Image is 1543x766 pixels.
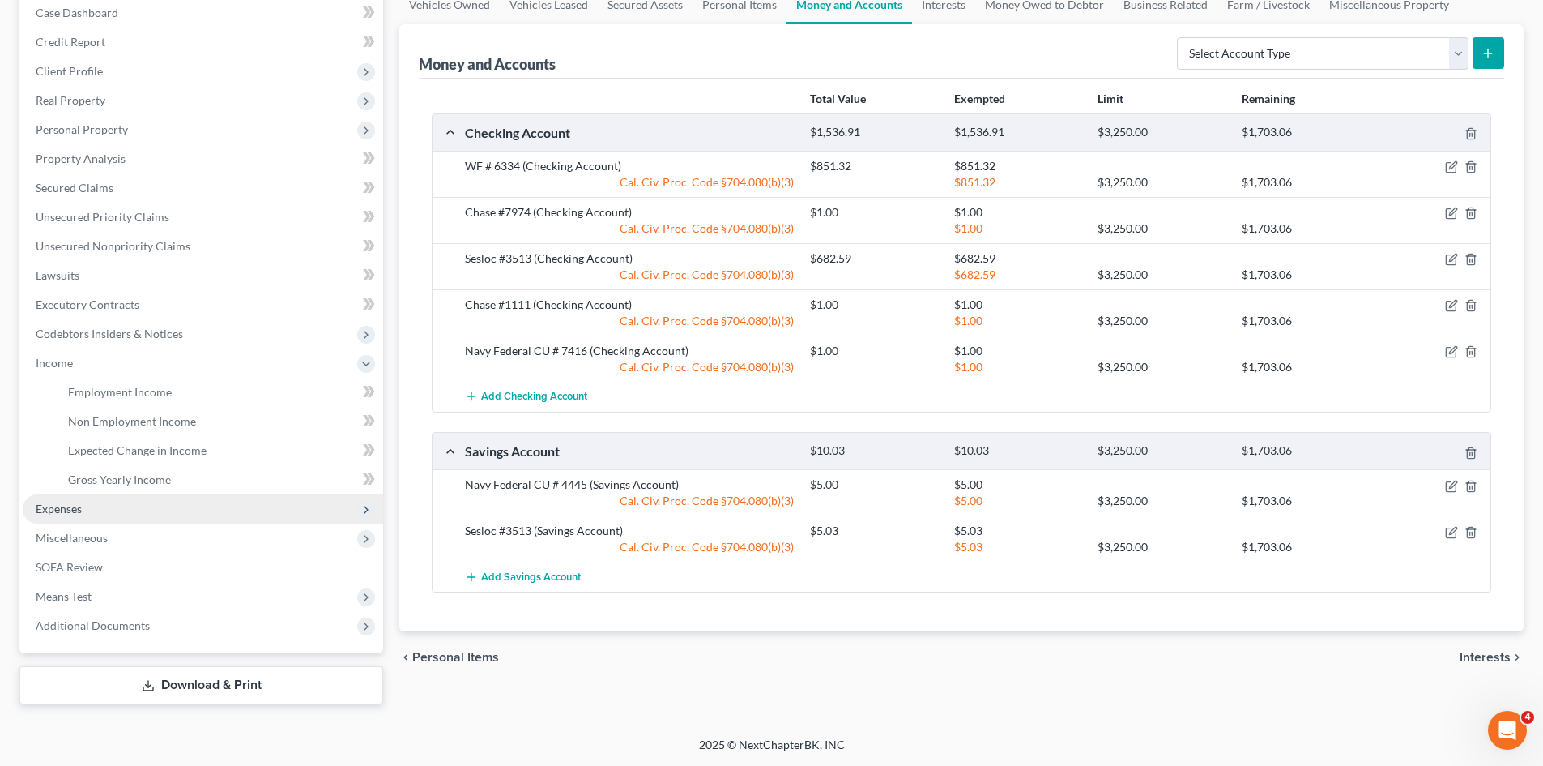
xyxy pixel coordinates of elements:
span: Case Dashboard [36,6,118,19]
div: $3,250.00 [1089,220,1233,237]
strong: Exempted [954,92,1005,105]
button: Interests chevron_right [1460,651,1524,664]
a: Download & Print [19,666,383,704]
a: Gross Yearly Income [55,465,383,494]
span: Personal Property [36,122,128,136]
div: Cal. Civ. Proc. Code §704.080(b)(3) [457,493,802,509]
div: $3,250.00 [1089,493,1233,509]
div: $5.00 [946,493,1089,509]
div: $3,250.00 [1089,174,1233,190]
div: $682.59 [946,250,1089,267]
div: $1.00 [946,343,1089,359]
div: Checking Account [457,124,802,141]
div: $1,536.91 [946,125,1089,140]
div: Savings Account [457,443,802,460]
div: Sesloc #3513 (Checking Account) [457,250,802,267]
div: 2025 © NextChapterBK, INC [310,737,1234,766]
a: Lawsuits [23,261,383,290]
div: $5.03 [946,539,1089,555]
span: Property Analysis [36,152,126,165]
span: Additional Documents [36,618,150,632]
div: Cal. Civ. Proc. Code §704.080(b)(3) [457,313,802,329]
div: $1,703.06 [1234,125,1377,140]
button: chevron_left Personal Items [399,651,499,664]
div: $3,250.00 [1089,539,1233,555]
div: $1,703.06 [1234,267,1377,283]
div: $1.00 [946,359,1089,375]
span: Credit Report [36,35,105,49]
span: Codebtors Insiders & Notices [36,327,183,340]
div: Cal. Civ. Proc. Code §704.080(b)(3) [457,267,802,283]
div: $682.59 [946,267,1089,283]
div: WF # 6334 (Checking Account) [457,158,802,174]
div: $1.00 [946,297,1089,313]
div: Navy Federal CU # 4445 (Savings Account) [457,477,802,493]
span: Real Property [36,93,105,107]
a: Non Employment Income [55,407,383,436]
div: $1,536.91 [802,125,945,140]
div: $5.03 [802,523,945,539]
div: $1,703.06 [1234,539,1377,555]
div: Cal. Civ. Proc. Code §704.080(b)(3) [457,174,802,190]
div: Navy Federal CU # 7416 (Checking Account) [457,343,802,359]
span: Means Test [36,589,92,603]
div: $682.59 [802,250,945,267]
div: $851.32 [802,158,945,174]
span: Unsecured Priority Claims [36,210,169,224]
div: $1,703.06 [1234,220,1377,237]
div: $10.03 [946,443,1089,459]
div: $5.00 [802,477,945,493]
span: Interests [1460,651,1511,664]
span: Miscellaneous [36,531,108,545]
span: 4 [1521,711,1534,724]
div: $1.00 [802,343,945,359]
div: $1,703.06 [1234,313,1377,329]
div: $1.00 [802,204,945,220]
button: Add Savings Account [465,562,581,592]
iframe: Intercom live chat [1488,711,1527,750]
div: $3,250.00 [1089,313,1233,329]
div: Chase #7974 (Checking Account) [457,204,802,220]
div: $1.00 [802,297,945,313]
span: Gross Yearly Income [68,473,171,486]
span: Add Checking Account [481,391,587,404]
div: $1,703.06 [1234,493,1377,509]
a: Unsecured Nonpriority Claims [23,232,383,261]
a: Expected Change in Income [55,436,383,465]
div: $851.32 [946,174,1089,190]
div: $1,703.06 [1234,443,1377,459]
div: Cal. Civ. Proc. Code §704.080(b)(3) [457,220,802,237]
div: $10.03 [802,443,945,459]
span: Lawsuits [36,268,79,282]
span: SOFA Review [36,560,103,574]
div: $1.00 [946,204,1089,220]
div: $3,250.00 [1089,125,1233,140]
a: SOFA Review [23,553,383,582]
span: Unsecured Nonpriority Claims [36,239,190,253]
div: Cal. Civ. Proc. Code §704.080(b)(3) [457,359,802,375]
span: Non Employment Income [68,414,196,428]
a: Secured Claims [23,173,383,203]
button: Add Checking Account [465,382,587,412]
span: Personal Items [412,651,499,664]
div: $3,250.00 [1089,359,1233,375]
strong: Limit [1098,92,1123,105]
div: $1,703.06 [1234,174,1377,190]
a: Unsecured Priority Claims [23,203,383,232]
div: Sesloc #3513 (Savings Account) [457,523,802,539]
i: chevron_left [399,651,412,664]
div: $3,250.00 [1089,443,1233,459]
div: $1.00 [946,220,1089,237]
a: Property Analysis [23,144,383,173]
span: Expected Change in Income [68,443,207,457]
div: Chase #1111 (Checking Account) [457,297,802,313]
strong: Remaining [1242,92,1295,105]
a: Executory Contracts [23,290,383,319]
div: $1,703.06 [1234,359,1377,375]
span: Expenses [36,502,82,516]
div: $851.32 [946,158,1089,174]
i: chevron_right [1511,651,1524,664]
a: Employment Income [55,378,383,407]
strong: Total Value [810,92,866,105]
span: Client Profile [36,64,103,78]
